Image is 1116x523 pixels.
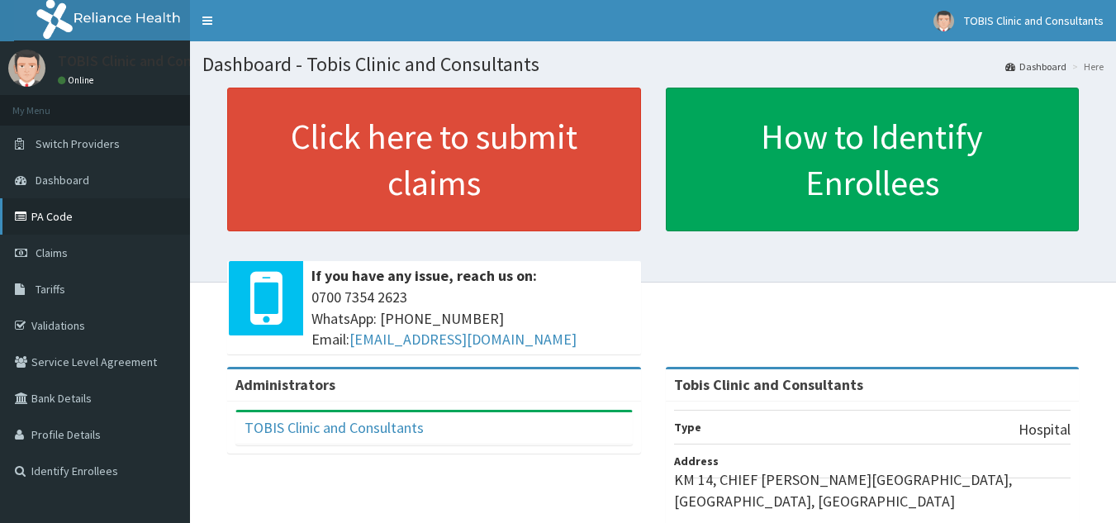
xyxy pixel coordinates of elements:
[674,454,719,468] b: Address
[666,88,1080,231] a: How to Identify Enrollees
[36,245,68,260] span: Claims
[674,420,701,435] b: Type
[1068,59,1104,74] li: Here
[8,50,45,87] img: User Image
[36,136,120,151] span: Switch Providers
[1019,419,1071,440] p: Hospital
[674,469,1071,511] p: KM 14, CHIEF [PERSON_NAME][GEOGRAPHIC_DATA],[GEOGRAPHIC_DATA], [GEOGRAPHIC_DATA]
[674,375,863,394] strong: Tobis Clinic and Consultants
[58,74,97,86] a: Online
[227,88,641,231] a: Click here to submit claims
[933,11,954,31] img: User Image
[58,54,245,69] p: TOBIS Clinic and Consultants
[1005,59,1066,74] a: Dashboard
[202,54,1104,75] h1: Dashboard - Tobis Clinic and Consultants
[311,266,537,285] b: If you have any issue, reach us on:
[245,418,424,437] a: TOBIS Clinic and Consultants
[36,282,65,297] span: Tariffs
[349,330,577,349] a: [EMAIL_ADDRESS][DOMAIN_NAME]
[36,173,89,188] span: Dashboard
[311,287,633,350] span: 0700 7354 2623 WhatsApp: [PHONE_NUMBER] Email:
[235,375,335,394] b: Administrators
[964,13,1104,28] span: TOBIS Clinic and Consultants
